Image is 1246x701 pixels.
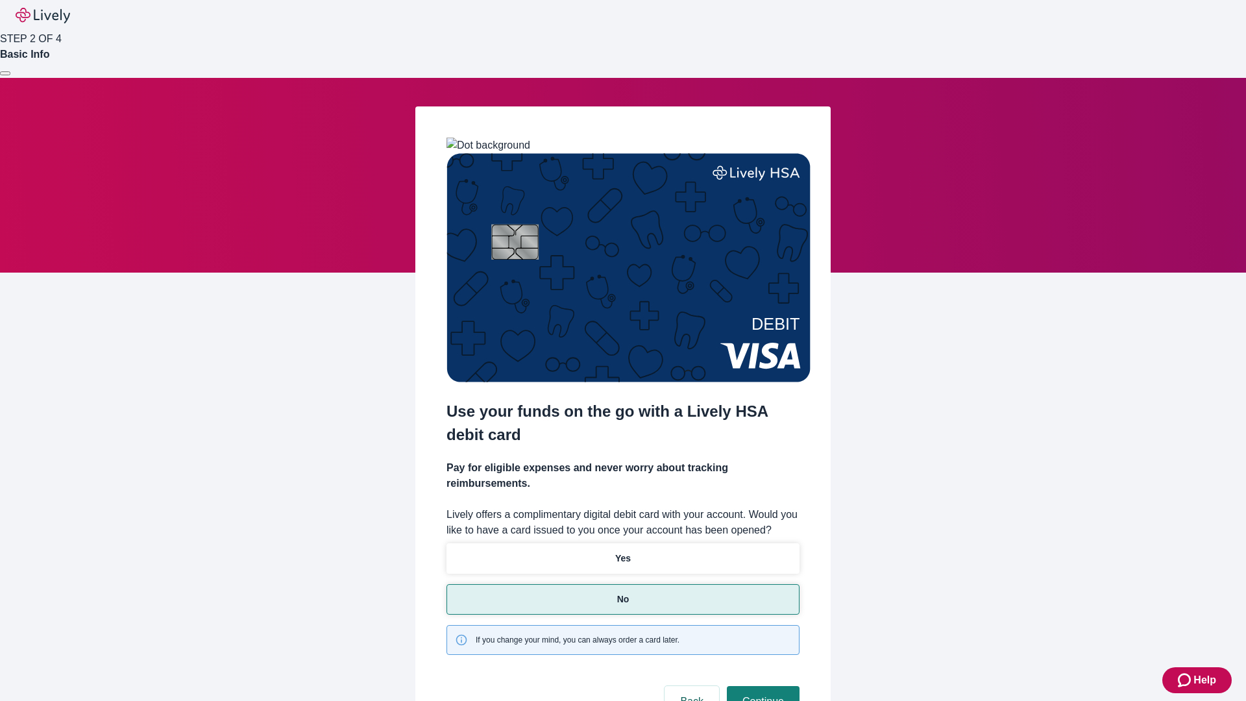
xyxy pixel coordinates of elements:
button: Yes [446,543,800,574]
img: Dot background [446,138,530,153]
button: Zendesk support iconHelp [1162,667,1232,693]
h2: Use your funds on the go with a Lively HSA debit card [446,400,800,447]
span: If you change your mind, you can always order a card later. [476,634,679,646]
span: Help [1193,672,1216,688]
img: Debit card [446,153,811,382]
img: Lively [16,8,70,23]
p: No [617,593,629,606]
p: Yes [615,552,631,565]
label: Lively offers a complimentary digital debit card with your account. Would you like to have a card... [446,507,800,538]
svg: Zendesk support icon [1178,672,1193,688]
h4: Pay for eligible expenses and never worry about tracking reimbursements. [446,460,800,491]
button: No [446,584,800,615]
